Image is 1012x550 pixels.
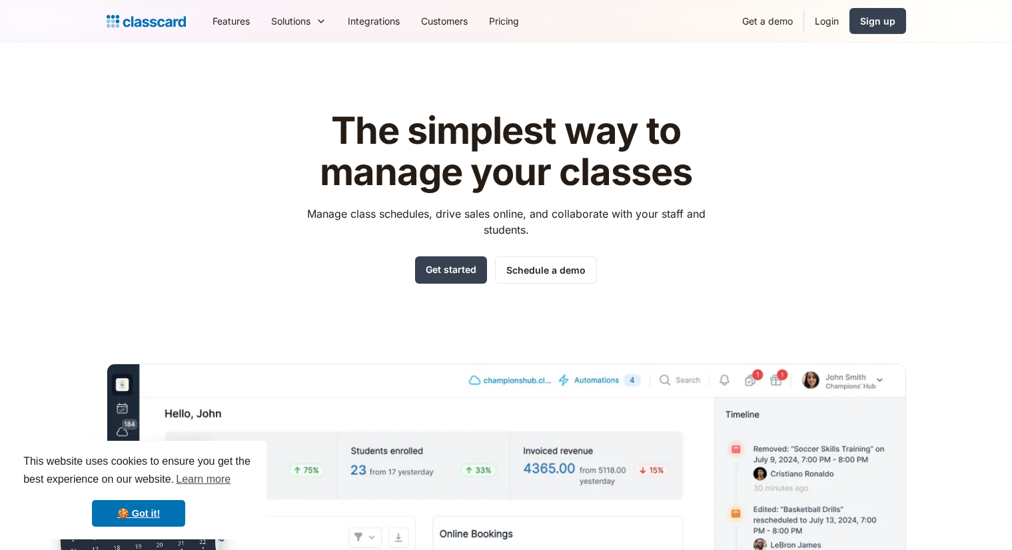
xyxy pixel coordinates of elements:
[202,6,260,36] a: Features
[415,256,487,284] a: Get started
[804,6,849,36] a: Login
[107,12,186,31] a: Logo
[849,8,906,34] a: Sign up
[732,6,803,36] a: Get a demo
[11,441,266,539] div: cookieconsent
[337,6,410,36] a: Integrations
[410,6,478,36] a: Customers
[294,111,718,192] h1: The simplest way to manage your classes
[495,256,597,284] a: Schedule a demo
[92,500,185,527] a: dismiss cookie message
[860,14,895,28] div: Sign up
[260,6,337,36] div: Solutions
[23,453,254,489] span: This website uses cookies to ensure you get the best experience on our website.
[174,469,233,489] a: learn more about cookies
[478,6,530,36] a: Pricing
[294,206,718,238] p: Manage class schedules, drive sales online, and collaborate with your staff and students.
[271,14,310,28] div: Solutions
